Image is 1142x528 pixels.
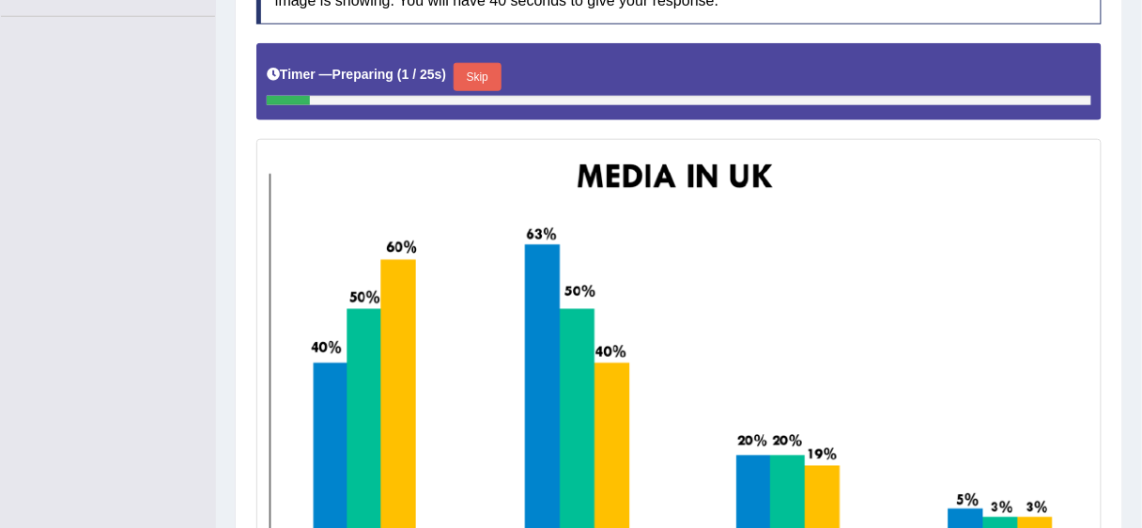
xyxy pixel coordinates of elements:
[397,67,402,82] b: (
[454,63,501,91] button: Skip
[267,68,446,82] h5: Timer —
[442,67,447,82] b: )
[332,67,394,82] b: Preparing
[402,67,442,82] b: 1 / 25s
